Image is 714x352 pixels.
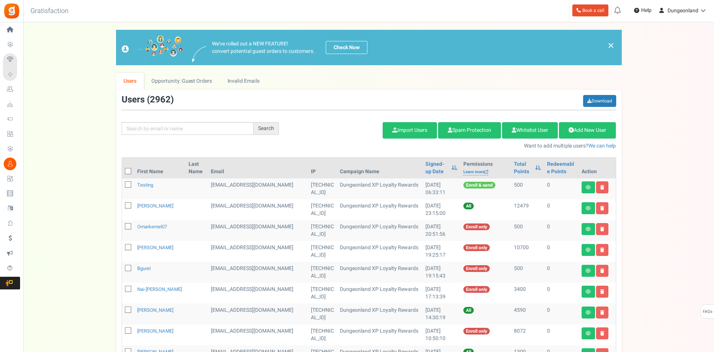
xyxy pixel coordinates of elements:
[326,41,367,54] a: Check Now
[438,122,501,139] a: Spam Protection
[586,227,591,231] i: View details
[600,248,604,252] i: Delete user
[600,289,604,294] i: Delete user
[137,327,173,334] a: [PERSON_NAME]
[600,206,604,210] i: Delete user
[544,199,578,220] td: 0
[337,262,422,283] td: Dungeonland XP Loyalty Rewards
[22,4,77,19] h3: Gratisfaction
[308,324,337,345] td: [TECHNICAL_ID]
[559,122,616,139] a: Add New User
[134,158,186,178] th: First Name
[544,304,578,324] td: 0
[544,241,578,262] td: 0
[511,241,544,262] td: 10700
[600,185,604,190] i: Delete user
[137,244,173,251] a: [PERSON_NAME]
[308,178,337,199] td: [TECHNICAL_ID]
[137,307,173,314] a: [PERSON_NAME]
[463,244,490,251] span: Enroll only
[308,241,337,262] td: [TECHNICAL_ID]
[192,46,206,62] img: images
[116,73,144,89] a: Users
[208,324,308,345] td: [EMAIL_ADDRESS][DOMAIN_NAME]
[422,199,460,220] td: [DATE] 23:15:00
[668,7,698,15] span: Dungeonland
[511,220,544,241] td: 500
[208,178,308,199] td: [EMAIL_ADDRESS][DOMAIN_NAME]
[511,283,544,304] td: 3400
[208,158,308,178] th: Email
[3,3,20,19] img: Gratisfaction
[212,40,315,55] p: We've rolled out a NEW FEATURE! convert potential guest orders to customers.
[383,122,437,139] a: Import Users
[208,241,308,262] td: [EMAIL_ADDRESS][DOMAIN_NAME]
[544,324,578,345] td: 0
[137,265,151,272] a: bgurel
[544,283,578,304] td: 0
[308,220,337,241] td: [TECHNICAL_ID]
[144,73,219,89] a: Opportunity: Guest Orders
[254,122,279,135] div: Search
[586,185,591,190] i: View details
[208,304,308,324] td: [EMAIL_ADDRESS][DOMAIN_NAME]
[600,269,604,273] i: Delete user
[290,142,616,150] p: Want to add multiple users?
[631,4,654,16] a: Help
[137,202,173,209] a: [PERSON_NAME]
[337,324,422,345] td: Dungeonland XP Loyalty Rewards
[422,220,460,241] td: [DATE] 20:51:56
[586,269,591,273] i: View details
[308,262,337,283] td: [TECHNICAL_ID]
[511,178,544,199] td: 500
[702,305,713,319] span: FAQs
[586,331,591,336] i: View details
[422,283,460,304] td: [DATE] 17:13:39
[422,262,460,283] td: [DATE] 19:15:43
[502,122,558,139] a: Whitelist User
[337,220,422,241] td: Dungeonland XP Loyalty Rewards
[544,262,578,283] td: 0
[608,41,614,50] a: ×
[208,283,308,304] td: [EMAIL_ADDRESS][DOMAIN_NAME]
[422,304,460,324] td: [DATE] 14:30:19
[588,142,616,150] a: We can help
[208,262,308,283] td: [EMAIL_ADDRESS][DOMAIN_NAME]
[208,199,308,220] td: [EMAIL_ADDRESS][DOMAIN_NAME]
[308,283,337,304] td: [TECHNICAL_ID]
[600,227,604,231] i: Delete user
[122,35,183,60] img: images
[547,161,575,175] a: Redeemable Points
[137,286,182,293] a: Nai-[PERSON_NAME]
[600,331,604,336] i: Delete user
[422,324,460,345] td: [DATE] 10:50:10
[586,310,591,315] i: View details
[137,223,167,230] a: omarkemel07
[337,241,422,262] td: Dungeonland XP Loyalty Rewards
[544,178,578,199] td: 0
[583,95,616,107] a: Download
[514,161,532,175] a: Total Points
[511,199,544,220] td: 12479
[422,241,460,262] td: [DATE] 19:25:17
[463,203,474,209] span: All
[463,265,490,272] span: Enroll only
[586,289,591,294] i: View details
[463,169,488,175] a: Learn more
[308,158,337,178] th: IP
[208,220,308,241] td: [EMAIL_ADDRESS][DOMAIN_NAME]
[586,206,591,210] i: View details
[137,181,153,188] a: testing
[460,158,511,178] th: Permissions
[511,262,544,283] td: 500
[572,4,608,16] a: Book a call
[337,199,422,220] td: Dungeonland XP Loyalty Rewards
[463,223,490,230] span: Enroll only
[639,7,652,14] span: Help
[122,122,254,135] input: Search by email or name
[586,248,591,252] i: View details
[308,304,337,324] td: [TECHNICAL_ID]
[463,182,495,188] span: Enroll & send
[425,161,448,175] a: Signed-up Date
[463,286,490,293] span: Enroll only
